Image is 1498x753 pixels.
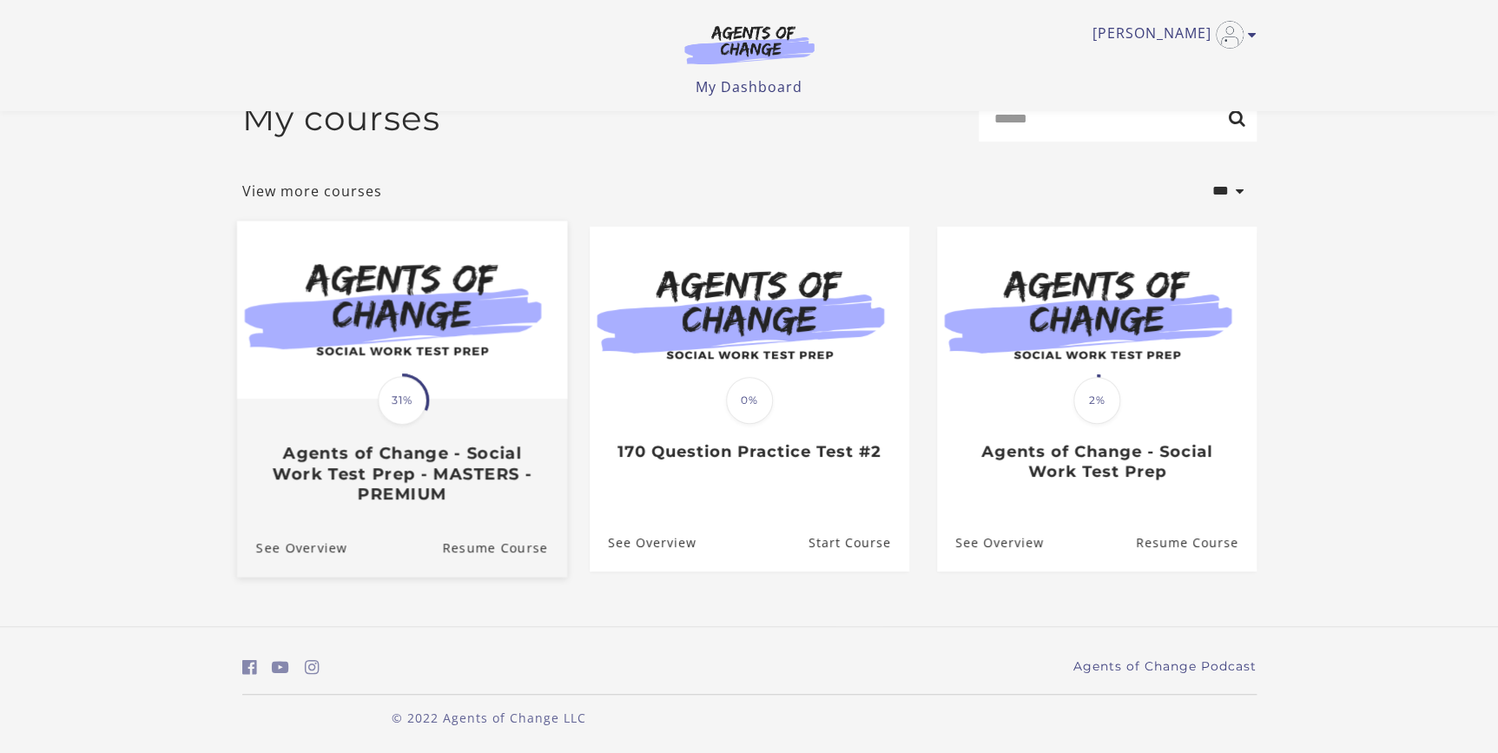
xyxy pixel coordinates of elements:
[242,98,440,139] h2: My courses
[305,655,320,680] a: https://www.instagram.com/agentsofchangeprep/ (Open in a new window)
[305,659,320,676] i: https://www.instagram.com/agentsofchangeprep/ (Open in a new window)
[242,709,736,727] p: © 2022 Agents of Change LLC
[272,655,289,680] a: https://www.youtube.com/c/AgentsofChangeTestPrepbyMeaganMitchell (Open in a new window)
[955,442,1237,481] h3: Agents of Change - Social Work Test Prep
[242,181,382,201] a: View more courses
[590,514,696,571] a: 170 Question Practice Test #2: See Overview
[666,24,833,64] img: Agents of Change Logo
[1135,514,1256,571] a: Agents of Change - Social Work Test Prep: Resume Course
[255,443,547,504] h3: Agents of Change - Social Work Test Prep - MASTERS - PREMIUM
[1073,377,1120,424] span: 2%
[236,519,346,577] a: Agents of Change - Social Work Test Prep - MASTERS - PREMIUM: See Overview
[242,655,257,680] a: https://www.facebook.com/groups/aswbtestprep (Open in a new window)
[378,376,426,425] span: 31%
[808,514,908,571] a: 170 Question Practice Test #2: Resume Course
[242,659,257,676] i: https://www.facebook.com/groups/aswbtestprep (Open in a new window)
[608,442,890,462] h3: 170 Question Practice Test #2
[442,519,567,577] a: Agents of Change - Social Work Test Prep - MASTERS - PREMIUM: Resume Course
[937,514,1044,571] a: Agents of Change - Social Work Test Prep: See Overview
[1092,21,1248,49] a: Toggle menu
[272,659,289,676] i: https://www.youtube.com/c/AgentsofChangeTestPrepbyMeaganMitchell (Open in a new window)
[1073,657,1257,676] a: Agents of Change Podcast
[726,377,773,424] span: 0%
[696,77,802,96] a: My Dashboard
